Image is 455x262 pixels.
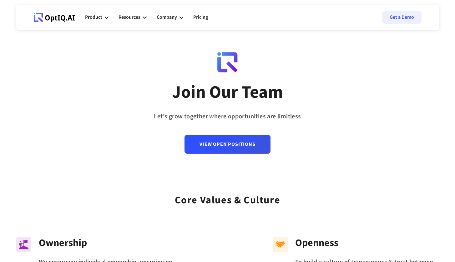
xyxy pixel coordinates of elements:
div: Core values & Culture [175,186,281,208]
div: Openness [295,237,439,249]
div: Resources [119,13,140,22]
a: Webflow Homepage [34,8,75,27]
a: View Open Positions [185,135,270,154]
div: Company [157,13,177,22]
div: Product [85,8,109,27]
div: Ownership [39,237,183,249]
div: Resources [119,8,147,27]
a: Pricing [193,8,208,27]
a: Get a Demo [382,11,422,24]
div: Join Our Team [172,82,283,103]
div: Let’s grow together where opportunities are limitless [154,111,301,122]
div: Product [85,13,102,22]
div: Company [157,8,183,27]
